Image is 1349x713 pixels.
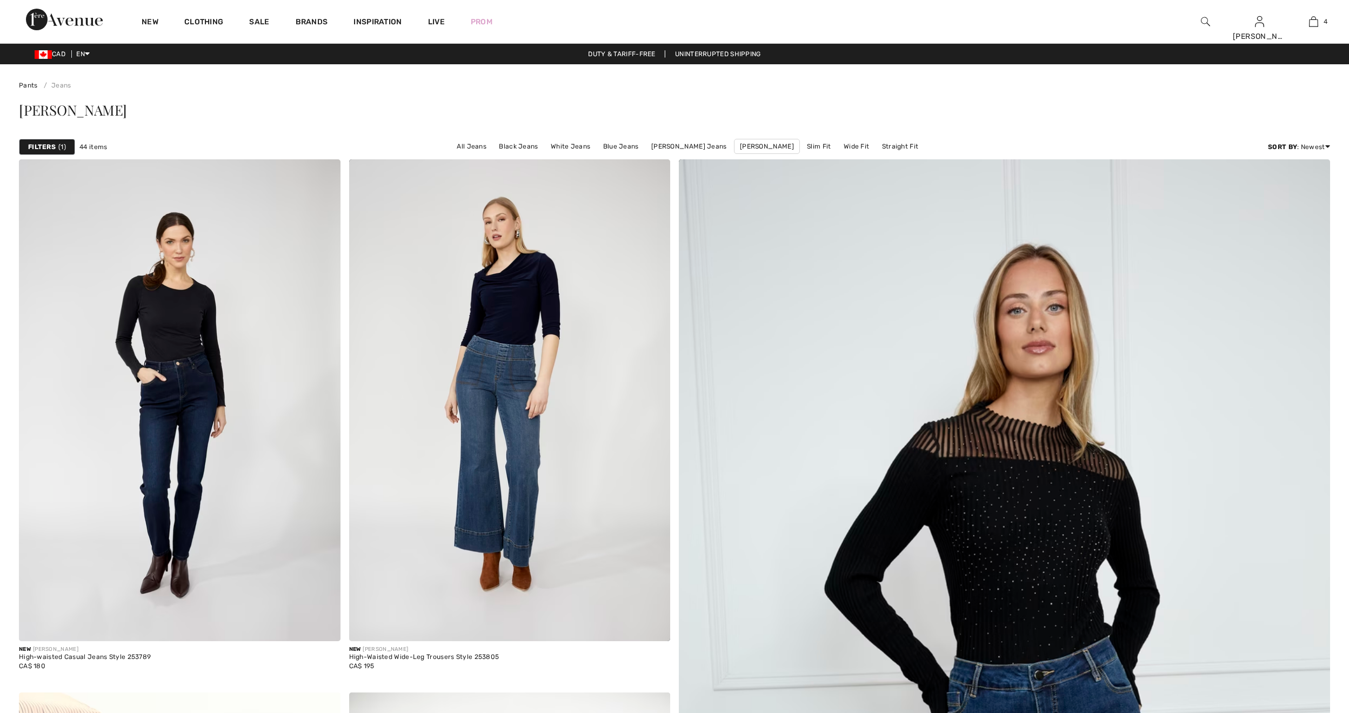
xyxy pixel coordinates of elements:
[35,50,52,59] img: Canadian Dollar
[838,139,874,153] a: Wide Fit
[1268,143,1297,151] strong: Sort By
[1309,15,1318,28] img: My Bag
[76,50,90,58] span: EN
[1287,15,1340,28] a: 4
[19,662,45,670] span: CA$ 180
[26,9,103,30] img: 1ère Avenue
[451,139,492,153] a: All Jeans
[1233,31,1286,42] div: [PERSON_NAME]
[1324,17,1327,26] span: 4
[19,100,127,119] span: [PERSON_NAME]
[296,17,328,29] a: Brands
[349,662,375,670] span: CA$ 195
[1255,16,1264,26] a: Sign In
[58,142,66,152] span: 1
[19,646,31,653] span: New
[19,159,340,641] img: High-waisted Casual Jeans Style 253789. Dark blue
[184,17,223,29] a: Clothing
[428,16,445,28] a: Live
[802,139,836,153] a: Slim Fit
[353,17,402,29] span: Inspiration
[28,142,56,152] strong: Filters
[142,17,158,29] a: New
[349,645,499,654] div: [PERSON_NAME]
[249,17,269,29] a: Sale
[646,139,732,153] a: [PERSON_NAME] Jeans
[19,654,151,661] div: High-waisted Casual Jeans Style 253789
[734,139,800,154] a: [PERSON_NAME]
[79,142,107,152] span: 44 items
[349,654,499,661] div: High-Waisted Wide-Leg Trousers Style 253805
[1201,15,1210,28] img: search the website
[19,645,151,654] div: [PERSON_NAME]
[1255,15,1264,28] img: My Info
[19,82,38,89] a: Pants
[349,646,361,653] span: New
[471,16,492,28] a: Prom
[349,159,671,641] img: High-Waisted Wide-Leg Trousers Style 253805. Blue
[598,139,644,153] a: Blue Jeans
[877,139,924,153] a: Straight Fit
[35,50,70,58] span: CAD
[39,82,71,89] a: Jeans
[493,139,543,153] a: Black Jeans
[545,139,596,153] a: White Jeans
[1268,142,1330,152] div: : Newest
